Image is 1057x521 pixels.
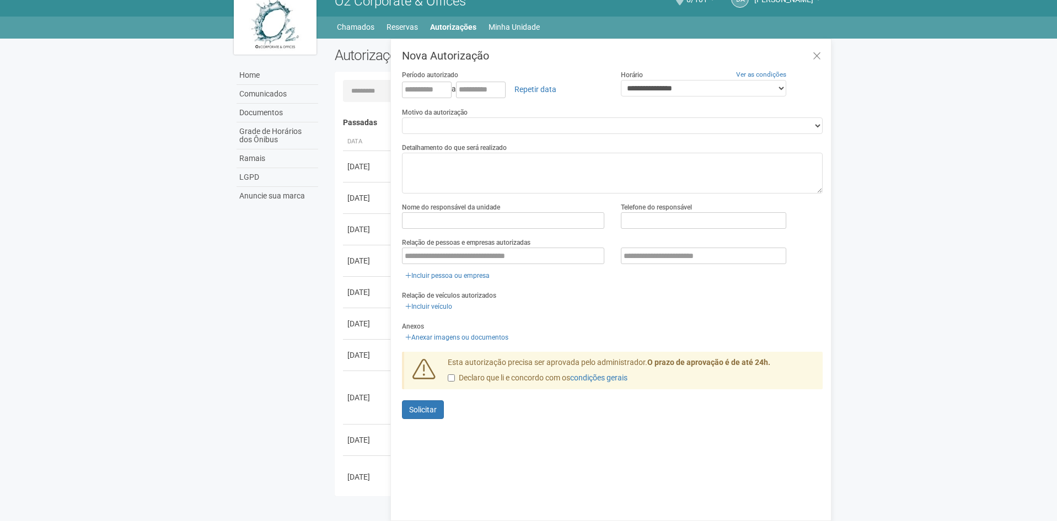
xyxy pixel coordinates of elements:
a: Documentos [237,104,318,122]
span: Solicitar [409,405,437,414]
label: Período autorizado [402,70,458,80]
a: Comunicados [237,85,318,104]
div: [DATE] [347,350,388,361]
div: [DATE] [347,255,388,266]
input: Declaro que li e concordo com oscondições gerais [448,374,455,382]
label: Motivo da autorização [402,108,468,117]
a: Reservas [387,19,418,35]
label: Telefone do responsável [621,202,692,212]
div: [DATE] [347,318,388,329]
a: Repetir data [507,80,564,99]
label: Relação de veículos autorizados [402,291,496,300]
a: Incluir pessoa ou empresa [402,270,493,282]
a: Incluir veículo [402,300,455,313]
div: Esta autorização precisa ser aprovada pelo administrador. [439,357,823,389]
div: [DATE] [347,392,388,403]
label: Declaro que li e concordo com os [448,373,627,384]
label: Relação de pessoas e empresas autorizadas [402,238,530,248]
div: [DATE] [347,192,388,203]
div: [DATE] [347,471,388,482]
h2: Autorizações [335,47,571,63]
a: Anuncie sua marca [237,187,318,205]
label: Horário [621,70,643,80]
a: Ramais [237,149,318,168]
h4: Passadas [343,119,815,127]
a: Ver as condições [736,71,786,78]
a: LGPD [237,168,318,187]
div: [DATE] [347,287,388,298]
a: Minha Unidade [489,19,540,35]
a: Home [237,66,318,85]
a: Grade de Horários dos Ônibus [237,122,318,149]
a: Autorizações [430,19,476,35]
label: Anexos [402,321,424,331]
th: Data [343,133,393,151]
h3: Nova Autorização [402,50,823,61]
div: [DATE] [347,224,388,235]
label: Nome do responsável da unidade [402,202,500,212]
a: Anexar imagens ou documentos [402,331,512,343]
a: Chamados [337,19,374,35]
div: [DATE] [347,434,388,445]
a: condições gerais [570,373,627,382]
label: Detalhamento do que será realizado [402,143,507,153]
button: Solicitar [402,400,444,419]
strong: O prazo de aprovação é de até 24h. [647,358,770,367]
div: a [402,80,604,99]
div: [DATE] [347,161,388,172]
